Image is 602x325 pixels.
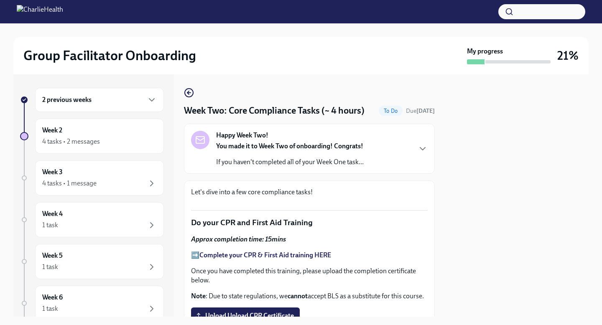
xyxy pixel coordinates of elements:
[557,48,579,63] h3: 21%
[42,251,63,260] h6: Week 5
[191,188,428,197] p: Let's dive into a few core compliance tasks!
[216,157,364,167] p: If you haven't completed all of your Week One task...
[42,262,58,272] div: 1 task
[35,88,164,112] div: 2 previous weeks
[42,293,63,302] h6: Week 6
[20,160,164,196] a: Week 34 tasks • 1 message
[184,104,365,117] h4: Week Two: Core Compliance Tasks (~ 4 hours)
[406,107,435,115] span: September 22nd, 2025 10:00
[379,108,403,114] span: To Do
[20,286,164,321] a: Week 61 task
[467,47,503,56] strong: My progress
[42,179,97,188] div: 4 tasks • 1 message
[191,235,286,243] strong: Approx completion time: 15mins
[216,142,363,150] strong: You made it to Week Two of onboarding! Congrats!
[17,5,63,18] img: CharlieHealth
[191,251,428,260] p: ➡️
[191,267,428,285] p: Once you have completed this training, please upload the completion certificate below.
[42,304,58,313] div: 1 task
[197,312,294,320] span: Upload Upload CPR Certificate
[191,217,428,228] p: Do your CPR and First Aid Training
[406,107,435,114] span: Due
[42,221,58,230] div: 1 task
[42,137,100,146] div: 4 tasks • 2 messages
[20,119,164,154] a: Week 24 tasks • 2 messages
[42,209,63,218] h6: Week 4
[20,244,164,279] a: Week 51 task
[199,251,331,259] a: Complete your CPR & First Aid training HERE
[288,292,308,300] strong: cannot
[191,307,300,324] label: Upload Upload CPR Certificate
[23,47,196,64] h2: Group Facilitator Onboarding
[42,95,92,104] h6: 2 previous weeks
[216,131,268,140] strong: Happy Week Two!
[42,126,62,135] h6: Week 2
[191,292,428,301] p: : Due to state regulations, we accept BLS as a substitute for this course.
[20,202,164,237] a: Week 41 task
[42,168,63,177] h6: Week 3
[191,292,206,300] strong: Note
[416,107,435,114] strong: [DATE]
